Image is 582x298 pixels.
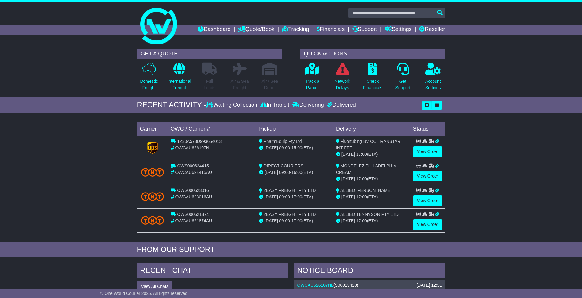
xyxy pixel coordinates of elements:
a: GetSupport [395,62,410,94]
span: S00019420 [335,283,357,288]
td: Pickup [256,122,333,136]
span: [DATE] [341,176,355,181]
span: © One World Courier 2025. All rights reserved. [100,291,189,296]
span: 09:00 [279,145,290,150]
span: [DATE] [264,194,278,199]
span: DIRECT COURIERS [264,163,303,168]
span: OWCAU623016AU [175,194,212,199]
span: 09:00 [279,194,290,199]
p: Check Financials [363,78,382,91]
a: Dashboard [198,25,231,35]
span: MONDELEZ PHILADELPHIA CREAM [336,163,396,175]
span: OWCAU626107NL [175,145,211,150]
div: Delivered [326,102,356,109]
div: FROM OUR SUPPORT [137,245,445,254]
img: TNT_Domestic.png [141,168,164,176]
div: (ETA) [336,176,408,182]
span: [DATE] [264,145,278,150]
a: View Order [413,146,442,157]
img: TNT_Domestic.png [141,216,164,224]
span: OWCAU624415AU [175,170,212,175]
div: [DATE] 12:31 [416,283,442,288]
p: Air & Sea Freight [231,78,249,91]
span: 2EASY FREIGHT PTY LTD [264,212,316,217]
span: Fluortubing BV CO TRANSTAR INT FRT [336,139,400,150]
p: Air / Sea Depot [262,78,278,91]
span: 17:00 [356,218,367,223]
p: Domestic Freight [140,78,158,91]
span: 09:00 [279,170,290,175]
div: - (ETA) [259,145,331,151]
img: TNT_Domestic.png [141,192,164,201]
div: Delivering [291,102,326,109]
span: ALLIED [PERSON_NAME] [340,188,391,193]
span: [DATE] [341,194,355,199]
span: OWS000623016 [177,188,209,193]
a: Settings [385,25,412,35]
button: View All Chats [137,281,172,292]
a: CheckFinancials [363,62,383,94]
span: OWS000621874 [177,212,209,217]
a: InternationalFreight [167,62,191,94]
span: 1Z30A573D993654013 [177,139,222,144]
div: - (ETA) [259,169,331,176]
div: RECENT ACTIVITY - [137,101,206,109]
p: Track a Parcel [305,78,319,91]
span: 17:00 [291,194,302,199]
span: [DATE] [341,218,355,223]
span: [DATE] [341,152,355,157]
span: 15:00 [291,145,302,150]
span: 16:00 [291,170,302,175]
p: Account Settings [425,78,441,91]
span: PharmEquip Pty Ltd [264,139,302,144]
div: QUICK ACTIONS [300,49,445,59]
a: View Order [413,219,442,230]
div: In Transit [259,102,291,109]
span: 2EASY FREIGHT PTY LTD [264,188,316,193]
span: [DATE] [264,170,278,175]
span: 17:00 [356,152,367,157]
div: (ETA) [336,218,408,224]
div: RECENT CHAT [137,263,288,280]
span: 17:00 [356,194,367,199]
td: Status [410,122,445,136]
p: Full Loads [202,78,217,91]
a: DomesticFreight [140,62,158,94]
a: Track aParcel [305,62,320,94]
p: Get Support [395,78,410,91]
a: NetworkDelays [334,62,350,94]
span: OWS000624415 [177,163,209,168]
span: 17:00 [291,218,302,223]
div: (ETA) [336,194,408,200]
span: 17:00 [356,176,367,181]
a: OWCAU626107NL [297,283,333,288]
div: GET A QUOTE [137,49,282,59]
td: OWC / Carrier # [168,122,256,136]
span: [DATE] [264,218,278,223]
a: View Order [413,171,442,181]
a: View Order [413,195,442,206]
div: (ETA) [336,151,408,158]
a: AccountSettings [425,62,441,94]
div: ( ) [297,283,442,288]
a: Tracking [282,25,309,35]
div: - (ETA) [259,194,331,200]
td: Carrier [137,122,168,136]
div: Waiting Collection [206,102,259,109]
td: Delivery [333,122,410,136]
span: 09:00 [279,218,290,223]
a: Quote/Book [238,25,274,35]
a: Financials [317,25,345,35]
span: ALLIED TENNYSON PTY LTD [340,212,399,217]
div: NOTICE BOARD [294,263,445,280]
div: - (ETA) [259,218,331,224]
p: Network Delays [334,78,350,91]
img: GetCarrierServiceLogo [147,142,158,154]
span: OWCAU621874AU [175,218,212,223]
a: Reseller [419,25,445,35]
a: Support [352,25,377,35]
p: International Freight [168,78,191,91]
